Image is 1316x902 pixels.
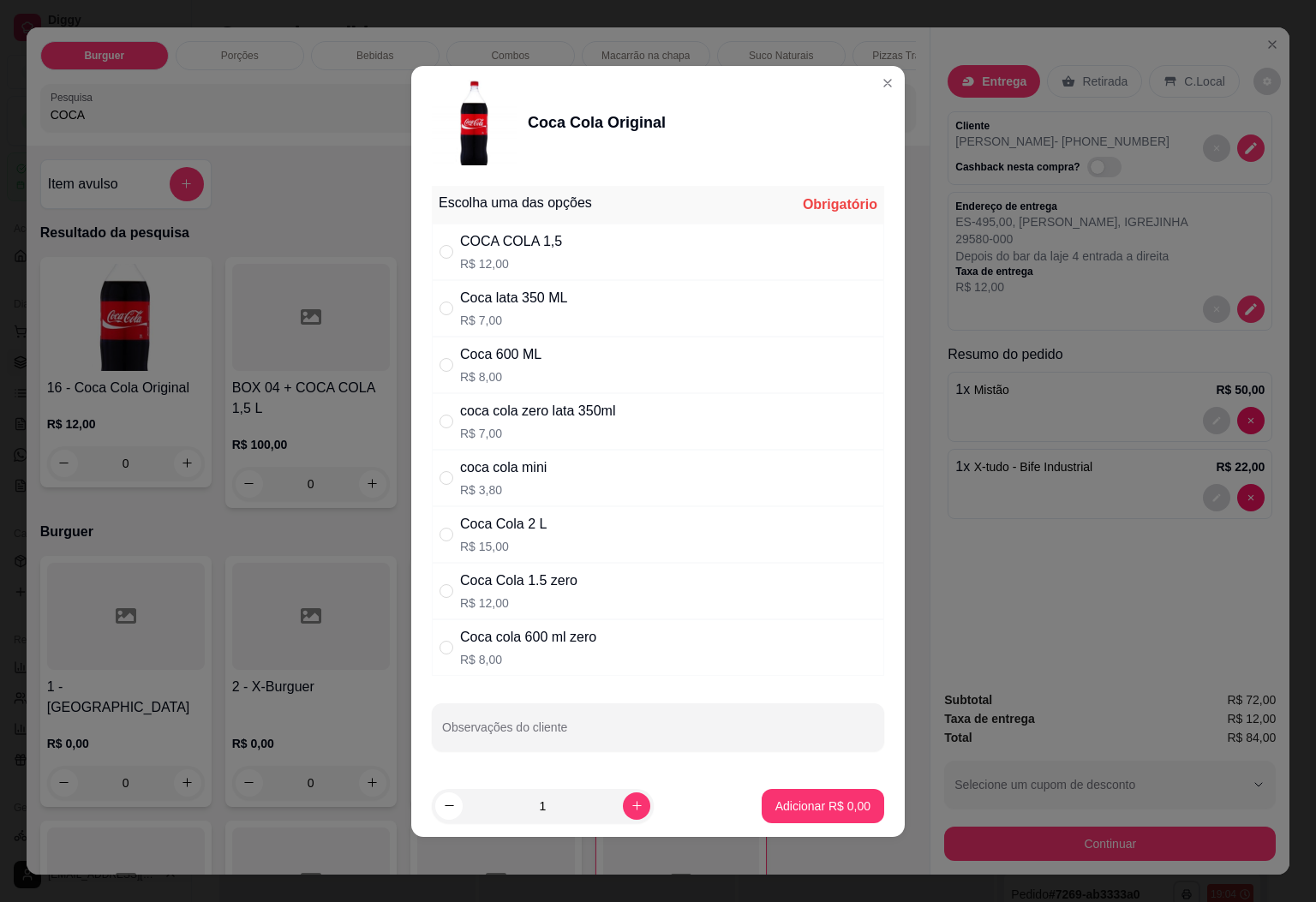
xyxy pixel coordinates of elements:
[460,344,541,365] div: Coca 600 ML
[775,797,870,815] p: Adicionar R$ 0,00
[460,627,596,648] div: Coca cola 600 ml zero
[460,651,596,668] p: R$ 8,00
[460,255,562,272] p: R$ 12,00
[874,69,901,97] button: Close
[460,594,577,612] p: R$ 12,00
[623,792,650,820] button: increase-product-quantity
[442,726,874,743] input: Observações do cliente
[432,80,517,165] img: product-image
[762,789,884,823] button: Adicionar R$ 0,00
[439,193,592,213] div: Escolha uma das opções
[460,288,567,308] div: Coca lata 350 ML
[460,425,615,442] p: R$ 7,00
[460,481,547,499] p: R$ 3,80
[460,368,541,385] p: R$ 8,00
[803,194,877,215] div: Obrigatório
[460,538,547,555] p: R$ 15,00
[435,792,463,820] button: decrease-product-quantity
[460,514,547,535] div: Coca Cola 2 L
[460,401,615,421] div: coca cola zero lata 350ml
[460,312,567,329] p: R$ 7,00
[460,231,562,252] div: COCA COLA 1,5
[460,570,577,591] div: Coca Cola 1.5 zero
[528,111,666,134] div: Coca Cola Original
[460,457,547,478] div: coca cola mini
